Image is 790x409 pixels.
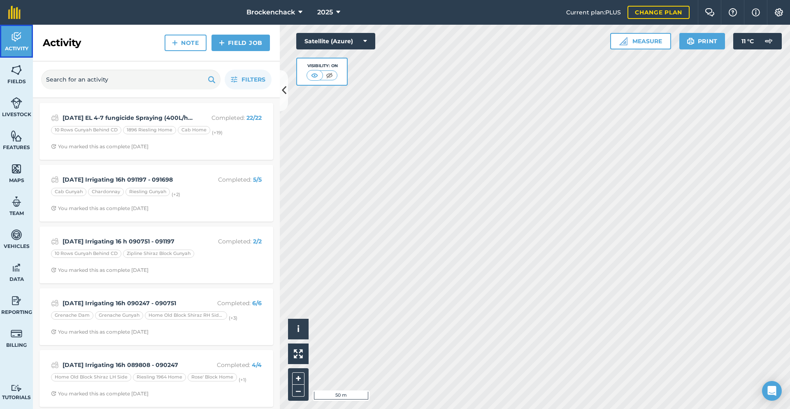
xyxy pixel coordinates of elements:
[679,33,725,49] button: Print
[774,8,784,16] img: A cog icon
[317,7,333,17] span: 2025
[63,237,193,246] strong: [DATE] Irrigating 16 h 090751 - 091197
[242,75,265,84] span: Filters
[51,311,93,320] div: Grenache Dam
[188,373,237,381] div: Rose' Block Home
[196,175,262,184] p: Completed :
[43,36,81,49] h2: Activity
[51,144,56,149] img: Clock with arrow pointing clockwise
[246,7,295,17] span: Brockenchack
[610,33,671,49] button: Measure
[51,329,149,335] div: You marked this as complete [DATE]
[252,299,262,307] strong: 6 / 6
[11,64,22,76] img: svg+xml;base64,PHN2ZyB4bWxucz0iaHR0cDovL3d3dy53My5vcmcvMjAwMC9zdmciIHdpZHRoPSI1NiIgaGVpZ2h0PSI2MC...
[51,113,59,123] img: svg+xml;base64,PD94bWwgdmVyc2lvbj0iMS4wIiBlbmNvZGluZz0idXRmLTgiPz4KPCEtLSBHZW5lcmF0b3I6IEFkb2JlIE...
[211,35,270,51] a: Field Job
[44,231,268,278] a: [DATE] Irrigating 16 h 090751 - 091197Completed: 2/210 Rows Gunyah Behind CDZipline Shiraz Block ...
[63,175,193,184] strong: [DATE] Irrigating 16h 091197 - 091698
[252,361,262,369] strong: 4 / 4
[88,188,124,196] div: Chardonnay
[292,372,304,385] button: +
[172,38,178,48] img: svg+xml;base64,PHN2ZyB4bWxucz0iaHR0cDovL3d3dy53My5vcmcvMjAwMC9zdmciIHdpZHRoPSIxNCIgaGVpZ2h0PSIyNC...
[51,250,121,258] div: 10 Rows Gunyah Behind CD
[253,238,262,245] strong: 2 / 2
[196,299,262,308] p: Completed :
[219,38,225,48] img: svg+xml;base64,PHN2ZyB4bWxucz0iaHR0cDovL3d3dy53My5vcmcvMjAwMC9zdmciIHdpZHRoPSIxNCIgaGVpZ2h0PSIyNC...
[95,311,143,320] div: Grenache Gunyah
[44,355,268,402] a: [DATE] Irrigating 16h 089808 - 090247Completed: 4/4Home Old Block Shiraz LH SideRiesling 1964 Hom...
[292,385,304,397] button: –
[762,381,782,401] div: Open Intercom Messenger
[627,6,690,19] a: Change plan
[11,294,22,307] img: svg+xml;base64,PD94bWwgdmVyc2lvbj0iMS4wIiBlbmNvZGluZz0idXRmLTgiPz4KPCEtLSBHZW5lcmF0b3I6IEFkb2JlIE...
[123,126,176,134] div: 1896 Riesling Home
[253,176,262,183] strong: 5 / 5
[51,206,56,211] img: Clock with arrow pointing clockwise
[63,299,193,308] strong: [DATE] Irrigating 16h 090247 - 090751
[51,205,149,212] div: You marked this as complete [DATE]
[212,130,223,136] small: (+ 19 )
[733,33,782,49] button: 11 °C
[44,293,268,340] a: [DATE] Irrigating 16h 090247 - 090751Completed: 6/6Grenache DamGrenache GunyahHome Old Block Shir...
[208,75,216,84] img: svg+xml;base64,PHN2ZyB4bWxucz0iaHR0cDovL3d3dy53My5vcmcvMjAwMC9zdmciIHdpZHRoPSIxOSIgaGVpZ2h0PSIyNC...
[196,237,262,246] p: Completed :
[172,192,180,197] small: (+ 2 )
[11,31,22,43] img: svg+xml;base64,PD94bWwgdmVyc2lvbj0iMS4wIiBlbmNvZGluZz0idXRmLTgiPz4KPCEtLSBHZW5lcmF0b3I6IEFkb2JlIE...
[307,63,338,69] div: Visibility: On
[123,250,194,258] div: Zipline Shiraz Block Gunyah
[51,391,56,396] img: Clock with arrow pointing clockwise
[41,70,221,89] input: Search for an activity
[296,33,375,49] button: Satellite (Azure)
[51,267,56,273] img: Clock with arrow pointing clockwise
[728,8,738,16] img: A question mark icon
[63,360,193,369] strong: [DATE] Irrigating 16h 089808 - 090247
[566,8,621,17] span: Current plan : PLUS
[619,37,627,45] img: Ruler icon
[752,7,760,17] img: svg+xml;base64,PHN2ZyB4bWxucz0iaHR0cDovL3d3dy53My5vcmcvMjAwMC9zdmciIHdpZHRoPSIxNyIgaGVpZ2h0PSIxNy...
[760,33,777,49] img: svg+xml;base64,PD94bWwgdmVyc2lvbj0iMS4wIiBlbmNvZGluZz0idXRmLTgiPz4KPCEtLSBHZW5lcmF0b3I6IEFkb2JlIE...
[229,315,237,321] small: (+ 3 )
[51,390,149,397] div: You marked this as complete [DATE]
[51,298,59,308] img: svg+xml;base64,PD94bWwgdmVyc2lvbj0iMS4wIiBlbmNvZGluZz0idXRmLTgiPz4KPCEtLSBHZW5lcmF0b3I6IEFkb2JlIE...
[178,126,210,134] div: Cab Home
[11,163,22,175] img: svg+xml;base64,PHN2ZyB4bWxucz0iaHR0cDovL3d3dy53My5vcmcvMjAwMC9zdmciIHdpZHRoPSI1NiIgaGVpZ2h0PSI2MC...
[51,373,131,381] div: Home Old Block Shiraz LH Side
[11,196,22,208] img: svg+xml;base64,PD94bWwgdmVyc2lvbj0iMS4wIiBlbmNvZGluZz0idXRmLTgiPz4KPCEtLSBHZW5lcmF0b3I6IEFkb2JlIE...
[145,311,227,320] div: Home Old Block Shiraz RH Side #1
[125,188,170,196] div: Riesling Gunyah
[741,33,754,49] span: 11 ° C
[63,113,193,122] strong: [DATE] EL 4-7 fungicide Spraying (400L/hec)
[44,108,268,155] a: [DATE] EL 4-7 fungicide Spraying (400L/hec)Completed: 22/2210 Rows Gunyah Behind CD1896 Riesling ...
[11,262,22,274] img: svg+xml;base64,PD94bWwgdmVyc2lvbj0iMS4wIiBlbmNvZGluZz0idXRmLTgiPz4KPCEtLSBHZW5lcmF0b3I6IEFkb2JlIE...
[324,71,335,79] img: svg+xml;base64,PHN2ZyB4bWxucz0iaHR0cDovL3d3dy53My5vcmcvMjAwMC9zdmciIHdpZHRoPSI1MCIgaGVpZ2h0PSI0MC...
[51,236,59,246] img: svg+xml;base64,PD94bWwgdmVyc2lvbj0iMS4wIiBlbmNvZGluZz0idXRmLTgiPz4KPCEtLSBHZW5lcmF0b3I6IEFkb2JlIE...
[8,6,21,19] img: fieldmargin Logo
[51,143,149,150] div: You marked this as complete [DATE]
[165,35,207,51] a: Note
[225,70,272,89] button: Filters
[246,114,262,122] strong: 22 / 22
[11,384,22,392] img: svg+xml;base64,PD94bWwgdmVyc2lvbj0iMS4wIiBlbmNvZGluZz0idXRmLTgiPz4KPCEtLSBHZW5lcmF0b3I6IEFkb2JlIE...
[11,130,22,142] img: svg+xml;base64,PHN2ZyB4bWxucz0iaHR0cDovL3d3dy53My5vcmcvMjAwMC9zdmciIHdpZHRoPSI1NiIgaGVpZ2h0PSI2MC...
[51,329,56,334] img: Clock with arrow pointing clockwise
[288,319,309,339] button: i
[196,113,262,122] p: Completed :
[294,349,303,358] img: Four arrows, one pointing top left, one top right, one bottom right and the last bottom left
[11,97,22,109] img: svg+xml;base64,PD94bWwgdmVyc2lvbj0iMS4wIiBlbmNvZGluZz0idXRmLTgiPz4KPCEtLSBHZW5lcmF0b3I6IEFkb2JlIE...
[51,126,121,134] div: 10 Rows Gunyah Behind CD
[309,71,320,79] img: svg+xml;base64,PHN2ZyB4bWxucz0iaHR0cDovL3d3dy53My5vcmcvMjAwMC9zdmciIHdpZHRoPSI1MCIgaGVpZ2h0PSI0MC...
[51,175,59,185] img: svg+xml;base64,PD94bWwgdmVyc2lvbj0iMS4wIiBlbmNvZGluZz0idXRmLTgiPz4KPCEtLSBHZW5lcmF0b3I6IEFkb2JlIE...
[44,170,268,217] a: [DATE] Irrigating 16h 091197 - 091698Completed: 5/5Cab GunyahChardonnayRiesling Gunyah(+2)Clock w...
[297,324,300,334] span: i
[51,188,86,196] div: Cab Gunyah
[239,377,246,383] small: (+ 1 )
[51,360,59,370] img: svg+xml;base64,PD94bWwgdmVyc2lvbj0iMS4wIiBlbmNvZGluZz0idXRmLTgiPz4KPCEtLSBHZW5lcmF0b3I6IEFkb2JlIE...
[11,229,22,241] img: svg+xml;base64,PD94bWwgdmVyc2lvbj0iMS4wIiBlbmNvZGluZz0idXRmLTgiPz4KPCEtLSBHZW5lcmF0b3I6IEFkb2JlIE...
[51,267,149,273] div: You marked this as complete [DATE]
[11,327,22,340] img: svg+xml;base64,PD94bWwgdmVyc2lvbj0iMS4wIiBlbmNvZGluZz0idXRmLTgiPz4KPCEtLSBHZW5lcmF0b3I6IEFkb2JlIE...
[705,8,715,16] img: Two speech bubbles overlapping with the left bubble in the forefront
[196,360,262,369] p: Completed :
[687,36,695,46] img: svg+xml;base64,PHN2ZyB4bWxucz0iaHR0cDovL3d3dy53My5vcmcvMjAwMC9zdmciIHdpZHRoPSIxOSIgaGVpZ2h0PSIyNC...
[133,373,186,381] div: Riesling 1964 Home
